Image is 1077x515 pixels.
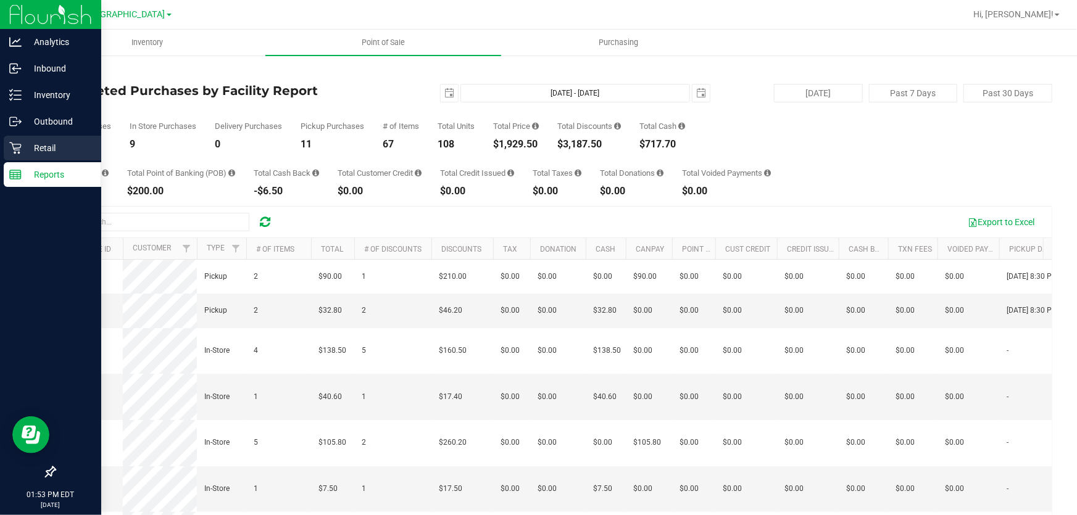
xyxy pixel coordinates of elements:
[764,169,771,177] i: Sum of all voided payment transaction amounts, excluding tips and transaction fees, for all purch...
[533,169,581,177] div: Total Taxes
[532,122,539,130] i: Sum of the total prices of all purchases in the date range.
[945,305,964,316] span: $0.00
[64,213,249,231] input: Search...
[254,186,319,196] div: -$6.50
[30,30,265,56] a: Inventory
[896,391,915,403] span: $0.00
[130,122,196,130] div: In Store Purchases
[784,345,804,356] span: $0.00
[593,271,612,282] span: $0.00
[318,271,342,282] span: $90.00
[493,122,539,130] div: Total Price
[680,305,699,316] span: $0.00
[362,483,366,495] span: 1
[1007,483,1008,495] span: -
[583,37,655,48] span: Purchasing
[639,122,685,130] div: Total Cash
[682,186,771,196] div: $0.00
[204,305,227,316] span: Pickup
[215,139,282,149] div: 0
[614,122,621,130] i: Sum of the discount values applied to the all purchases in the date range.
[1007,271,1073,282] span: [DATE] 8:30 PM EDT
[501,345,520,356] span: $0.00
[345,37,422,48] span: Point of Sale
[301,139,364,149] div: 11
[1007,391,1008,403] span: -
[507,169,514,177] i: Sum of all account credit issued for all refunds from returned purchases in the date range.
[254,271,258,282] span: 2
[501,305,520,316] span: $0.00
[501,437,520,448] span: $0.00
[127,169,235,177] div: Total Point of Banking (POB)
[254,169,319,177] div: Total Cash Back
[945,345,964,356] span: $0.00
[963,84,1052,102] button: Past 30 Days
[636,245,664,253] a: CanPay
[960,212,1042,233] button: Export to Excel
[6,500,96,509] p: [DATE]
[177,238,197,259] a: Filter
[254,345,258,356] span: 4
[9,168,22,181] inline-svg: Reports
[439,345,467,356] span: $160.50
[265,30,501,56] a: Point of Sale
[1007,345,1008,356] span: -
[538,345,557,356] span: $0.00
[896,305,915,316] span: $0.00
[441,245,481,253] a: Discounts
[415,169,422,177] i: Sum of the successful, non-voided payments using account credit for all purchases in the date range.
[846,345,865,356] span: $0.00
[254,305,258,316] span: 2
[945,391,964,403] span: $0.00
[22,141,96,155] p: Retail
[682,169,771,177] div: Total Voided Payments
[680,437,699,448] span: $0.00
[947,245,1008,253] a: Voided Payment
[680,391,699,403] span: $0.00
[439,437,467,448] span: $260.20
[228,169,235,177] i: Sum of the successful, non-voided point-of-banking payment transactions, both via payment termina...
[226,238,246,259] a: Filter
[501,271,520,282] span: $0.00
[439,391,462,403] span: $17.40
[22,88,96,102] p: Inventory
[318,483,338,495] span: $7.50
[204,437,230,448] span: In-Store
[787,245,838,253] a: Credit Issued
[362,305,366,316] span: 2
[538,391,557,403] span: $0.00
[533,186,581,196] div: $0.00
[383,139,419,149] div: 67
[784,483,804,495] span: $0.00
[439,305,462,316] span: $46.20
[633,305,652,316] span: $0.00
[9,36,22,48] inline-svg: Analytics
[774,84,863,102] button: [DATE]
[22,167,96,182] p: Reports
[657,169,663,177] i: Sum of all round-up-to-next-dollar total price adjustments for all purchases in the date range.
[130,139,196,149] div: 9
[318,345,346,356] span: $138.50
[725,245,770,253] a: Cust Credit
[538,483,557,495] span: $0.00
[81,9,165,20] span: [GEOGRAPHIC_DATA]
[440,169,514,177] div: Total Credit Issued
[723,305,742,316] span: $0.00
[312,169,319,177] i: Sum of the cash-back amounts from rounded-up electronic payments for all purchases in the date ra...
[557,139,621,149] div: $3,187.50
[593,483,612,495] span: $7.50
[538,305,557,316] span: $0.00
[680,345,699,356] span: $0.00
[318,391,342,403] span: $40.60
[207,244,225,252] a: Type
[593,345,621,356] span: $138.50
[338,186,422,196] div: $0.00
[22,114,96,129] p: Outbound
[784,271,804,282] span: $0.00
[383,122,419,130] div: # of Items
[682,245,770,253] a: Point of Banking (POB)
[600,169,663,177] div: Total Donations
[204,345,230,356] span: In-Store
[896,437,915,448] span: $0.00
[692,84,710,102] span: select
